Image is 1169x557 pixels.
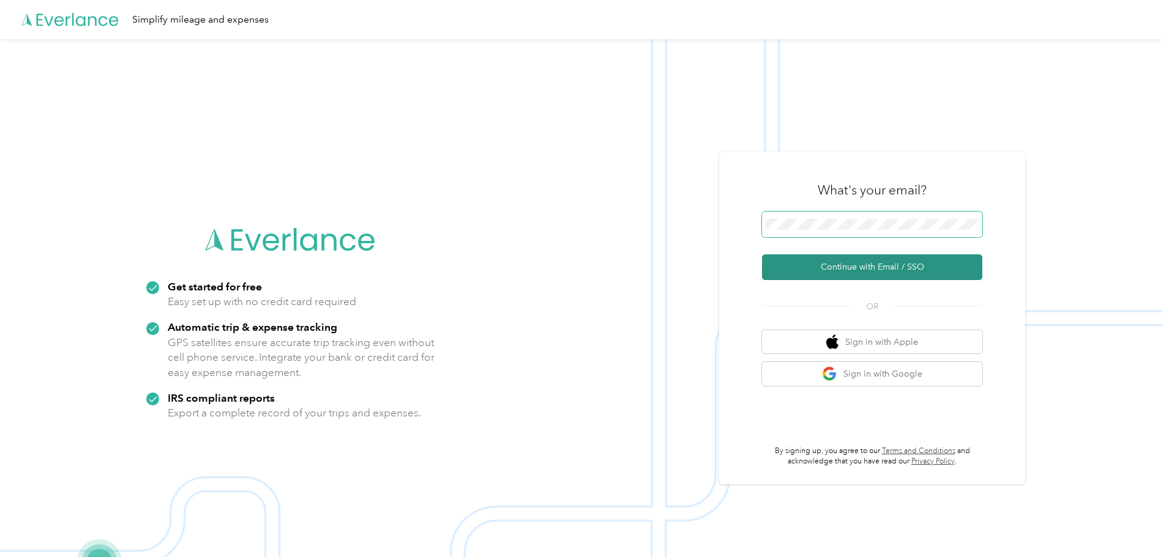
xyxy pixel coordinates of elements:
[168,294,356,309] p: Easy set up with no credit card required
[818,182,927,199] h3: What's your email?
[851,300,894,313] span: OR
[762,330,982,354] button: apple logoSign in with Apple
[762,254,982,280] button: Continue with Email / SSO
[911,457,955,466] a: Privacy Policy
[168,335,435,380] p: GPS satellites ensure accurate trip tracking even without cell phone service. Integrate your bank...
[826,334,838,350] img: apple logo
[822,366,837,382] img: google logo
[168,320,337,333] strong: Automatic trip & expense tracking
[168,391,275,404] strong: IRS compliant reports
[762,446,982,467] p: By signing up, you agree to our and acknowledge that you have read our .
[168,280,262,293] strong: Get started for free
[762,362,982,386] button: google logoSign in with Google
[132,12,269,28] div: Simplify mileage and expenses
[882,446,955,456] a: Terms and Conditions
[168,405,421,421] p: Export a complete record of your trips and expenses.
